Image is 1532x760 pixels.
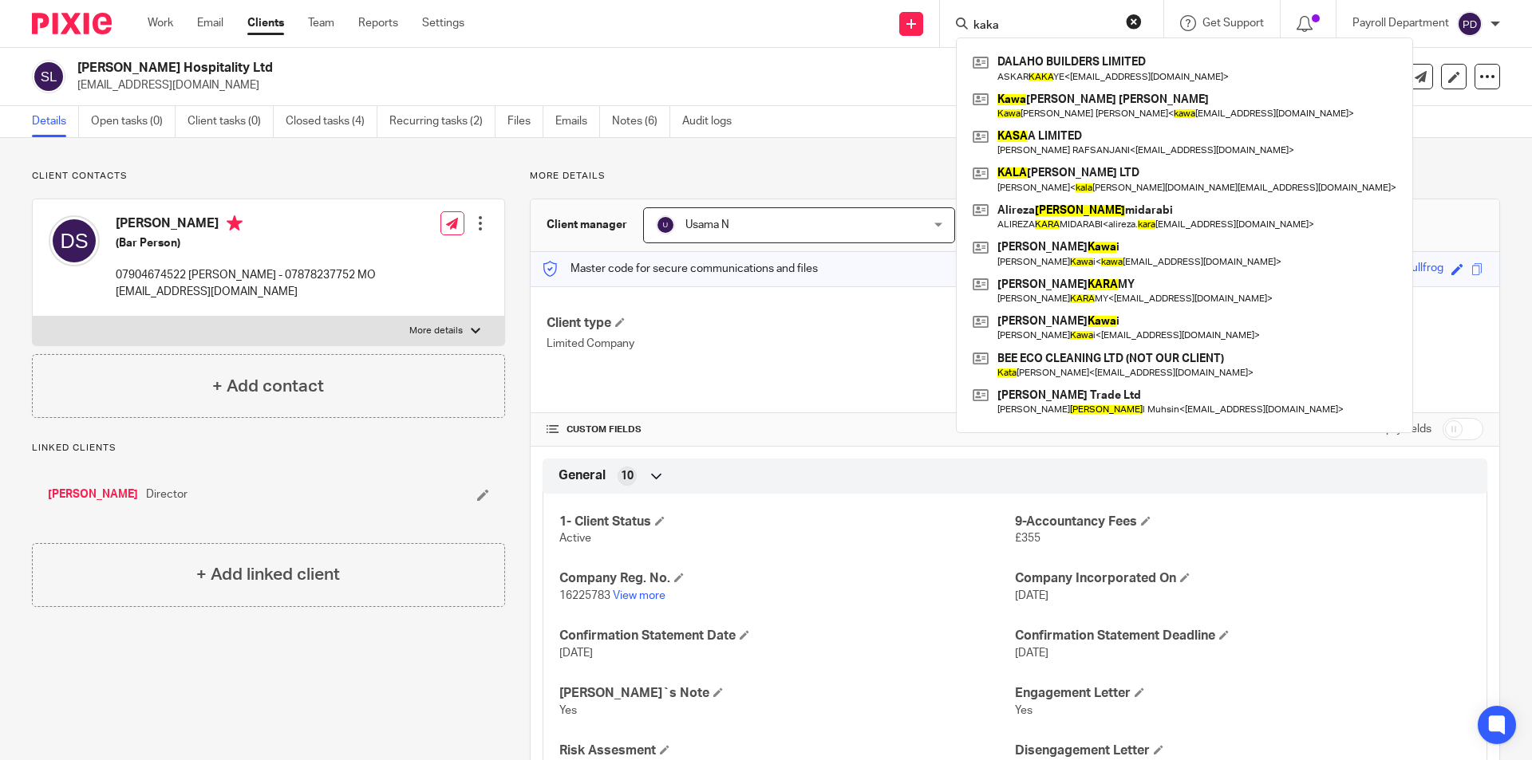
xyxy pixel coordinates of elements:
[1015,742,1471,759] h4: Disengagement Letter
[559,590,610,601] span: 16225783
[32,442,505,455] p: Linked clients
[530,170,1500,183] p: More details
[1015,705,1033,716] span: Yes
[116,215,376,235] h4: [PERSON_NAME]
[559,648,593,659] span: [DATE]
[32,60,65,93] img: svg%3E
[613,590,665,601] a: View more
[227,215,243,231] i: Primary
[1352,15,1449,31] p: Payroll Department
[197,15,223,31] a: Email
[32,170,505,183] p: Client contacts
[1126,14,1142,30] button: Clear
[409,325,463,337] p: More details
[559,467,606,484] span: General
[91,106,176,137] a: Open tasks (0)
[559,685,1015,702] h4: [PERSON_NAME]`s Note
[559,533,591,544] span: Active
[32,106,79,137] a: Details
[1015,533,1040,544] span: £355
[547,336,1015,352] p: Limited Company
[308,15,334,31] a: Team
[1015,648,1048,659] span: [DATE]
[612,106,670,137] a: Notes (6)
[146,486,188,502] span: Director
[559,628,1015,644] h4: Confirmation Statement Date
[188,106,274,137] a: Client tasks (0)
[507,106,543,137] a: Files
[48,486,138,502] a: [PERSON_NAME]
[621,468,634,484] span: 10
[1015,590,1048,601] span: [DATE]
[116,284,376,300] p: [EMAIL_ADDRESS][DOMAIN_NAME]
[547,217,627,233] h3: Client manager
[1457,11,1483,37] img: svg%3E
[77,60,1042,77] h2: [PERSON_NAME] Hospitality Ltd
[358,15,398,31] a: Reports
[972,19,1115,33] input: Search
[389,106,496,137] a: Recurring tasks (2)
[49,215,100,266] img: svg%3E
[543,261,818,277] p: Master code for secure communications and files
[1202,18,1264,29] span: Get Support
[559,705,577,716] span: Yes
[656,215,675,234] img: svg%3E
[212,374,324,399] h4: + Add contact
[685,219,729,230] span: Usama N
[116,267,376,283] p: 07904674522 [PERSON_NAME] - 07878237752 MO
[116,235,376,251] h5: (Bar Person)
[555,106,600,137] a: Emails
[1015,628,1471,644] h4: Confirmation Statement Deadline
[247,15,284,31] a: Clients
[77,77,1283,93] p: [EMAIL_ADDRESS][DOMAIN_NAME]
[559,514,1015,530] h4: 1- Client Status
[547,315,1015,332] h4: Client type
[1015,685,1471,702] h4: Engagement Letter
[196,562,340,587] h4: + Add linked client
[547,423,1015,436] h4: CUSTOM FIELDS
[559,742,1015,759] h4: Risk Assesment
[1015,514,1471,530] h4: 9-Accountancy Fees
[559,570,1015,587] h4: Company Reg. No.
[1015,570,1471,587] h4: Company Incorporated On
[32,13,112,34] img: Pixie
[422,15,464,31] a: Settings
[286,106,377,137] a: Closed tasks (4)
[148,15,173,31] a: Work
[682,106,744,137] a: Audit logs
